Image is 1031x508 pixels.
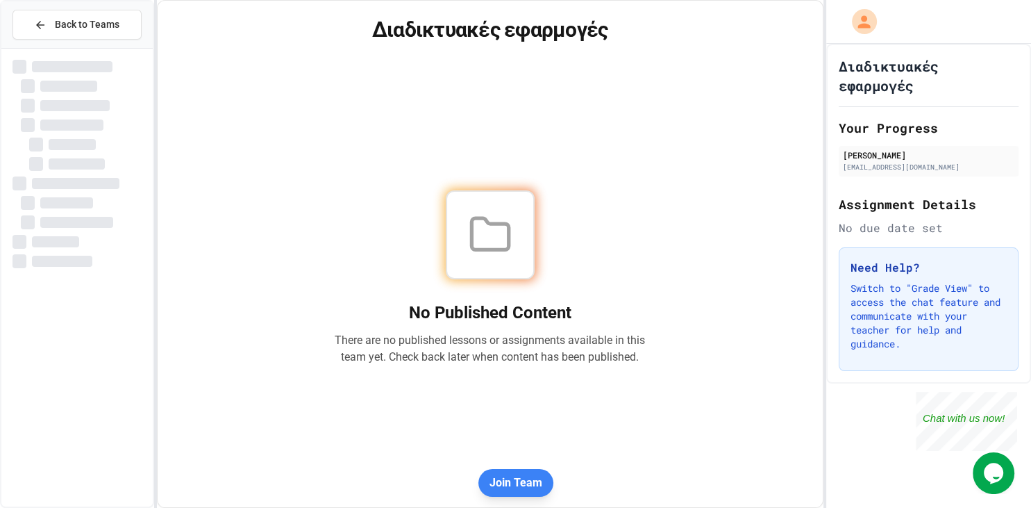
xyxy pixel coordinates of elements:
[843,149,1014,161] div: [PERSON_NAME]
[478,469,553,497] button: Join Team
[839,195,1019,214] h2: Assignment Details
[12,10,142,40] button: Back to Teams
[335,302,646,324] h2: No Published Content
[839,220,1019,236] div: No due date set
[916,392,1017,451] iframe: chat widget
[55,17,119,32] span: Back to Teams
[839,118,1019,138] h2: Your Progress
[174,17,806,42] h1: Διαδικτυακές εφαρμογές
[850,281,1007,351] p: Switch to "Grade View" to access the chat feature and communicate with your teacher for help and ...
[850,259,1007,276] h3: Need Help?
[837,6,880,38] div: My Account
[973,452,1017,494] iframe: chat widget
[839,56,1019,95] h1: Διαδικτυακές εφαρμογές
[843,162,1014,172] div: [EMAIL_ADDRESS][DOMAIN_NAME]
[335,332,646,366] p: There are no published lessons or assignments available in this team yet. Check back later when c...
